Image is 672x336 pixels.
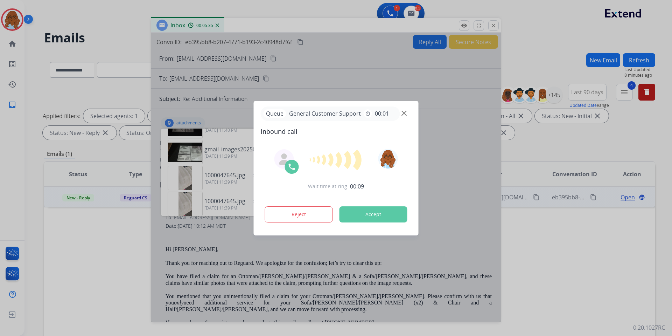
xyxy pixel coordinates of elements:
[261,126,412,136] span: Inbound call
[308,183,349,190] span: Wait time at ring:
[375,109,389,118] span: 00:01
[339,206,407,222] button: Accept
[633,323,665,332] p: 0.20.1027RC
[286,109,364,118] span: General Customer Support
[365,111,371,116] mat-icon: timer
[265,206,333,222] button: Reject
[288,163,296,171] img: call-icon
[350,182,364,191] span: 00:09
[279,153,290,165] img: agent-avatar
[378,149,398,169] img: avatar
[264,109,286,118] p: Queue
[401,110,407,116] img: close-button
